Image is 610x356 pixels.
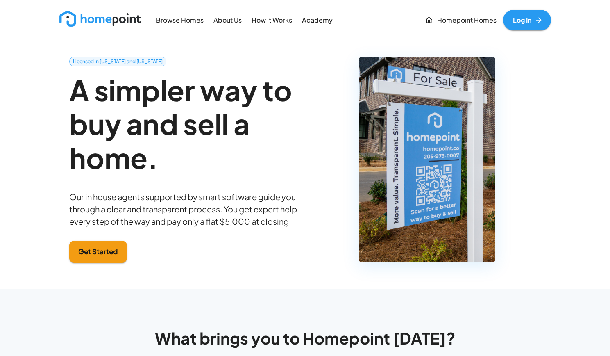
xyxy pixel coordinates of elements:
[302,16,333,25] p: Academy
[59,11,141,27] img: new_logo_light.png
[210,11,245,29] a: About Us
[69,241,127,263] button: Get Started
[156,16,204,25] p: Browse Homes
[503,10,551,30] a: Log In
[213,16,242,25] p: About Us
[69,73,297,174] h2: A simpler way to buy and sell a home.
[82,329,528,348] h4: What brings you to Homepoint [DATE]?
[153,11,207,29] a: Browse Homes
[437,16,497,25] p: Homepoint Homes
[70,58,166,65] span: Licensed in [US_STATE] and [US_STATE]
[421,10,500,30] a: Homepoint Homes
[359,57,495,262] img: Homepoint For Sale Sign
[252,16,292,25] p: How it Works
[69,191,297,228] p: Our in house agents supported by smart software guide you through a clear and transparent process...
[248,11,295,29] a: How it Works
[299,11,336,29] a: Academy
